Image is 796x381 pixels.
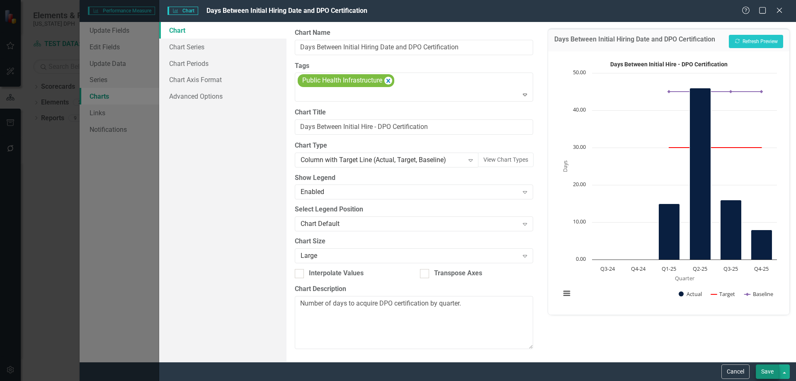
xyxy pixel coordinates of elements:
div: Transpose Axes [434,269,482,278]
text: 0.00 [576,255,586,262]
button: Show Baseline [745,290,774,298]
button: Show Target [711,290,735,298]
label: Tags [295,61,533,71]
path: Q1-25, 15. Actual. [658,204,680,260]
path: Q3-25, 45. Baseline. [729,90,732,93]
h3: Days Between Initial Hiring Date and DPO Certification [554,36,715,46]
span: Chart [167,7,198,15]
path: Q4-25, 45. Baseline. [760,90,763,93]
button: View chart menu, Days Between Initial Hire - DPO Certification [561,288,573,299]
text: 10.00 [573,218,586,225]
div: Interpolate Values [309,269,364,278]
button: Show Actual [679,290,702,298]
label: Show Legend [295,173,533,183]
path: Q1-25, 45. Baseline. [667,90,670,93]
text: 50.00 [573,68,586,76]
input: Optional Chart Title [295,119,533,135]
button: View Chart Types [478,153,534,167]
label: Chart Size [295,237,533,246]
text: Days [561,160,568,172]
div: Chart Default [301,219,518,229]
button: Cancel [721,364,750,379]
svg: Interactive chart [556,58,781,306]
text: Quarter [675,274,694,282]
div: Enabled [301,187,518,197]
text: Q2-25 [692,265,707,272]
button: Save [756,364,779,379]
label: Chart Title [295,108,533,117]
a: Chart [159,22,286,39]
label: Chart Description [295,284,533,294]
div: Days Between Initial Hire - DPO Certification. Highcharts interactive chart. [556,58,781,306]
path: Q2-25, 46. Actual. [689,88,711,260]
g: Target, series 2 of 3. Line with 6 data points. [607,146,763,149]
textarea: Number of days to acquire DPO certification by quarter. [295,296,533,349]
text: Q4-25 [754,265,769,272]
text: 30.00 [573,143,586,150]
label: Select Legend Position [295,205,533,214]
text: Days Between Initial Hire - DPO Certification [610,61,727,68]
a: Chart Periods [159,55,286,72]
text: Q4-24 [631,265,646,272]
text: 40.00 [573,106,586,113]
label: Chart Type [295,141,533,150]
a: Chart Series [159,39,286,55]
text: Q3-25 [723,265,738,272]
label: Chart Name [295,28,533,38]
a: Advanced Options [159,88,286,104]
div: Column with Target Line (Actual, Target, Baseline) [301,155,464,165]
path: Q4-25, 8. Actual. [751,230,772,260]
span: Days Between Initial Hiring Date and DPO Certification [206,7,367,15]
text: Q3-24 [600,265,615,272]
path: Q3-25, 16. Actual. [720,200,741,260]
text: Q1-25 [662,265,676,272]
div: Remove [object Object] [384,77,392,85]
g: Baseline, series 3 of 3. Line with 6 data points. [607,90,763,93]
span: Public Health Infrastructure [302,76,382,84]
g: Actual, series 1 of 3. Bar series with 6 bars. [607,88,772,260]
button: Refresh Preview [729,35,783,48]
a: Chart Axis Format [159,71,286,88]
text: 20.00 [573,180,586,188]
div: Large [301,251,518,261]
